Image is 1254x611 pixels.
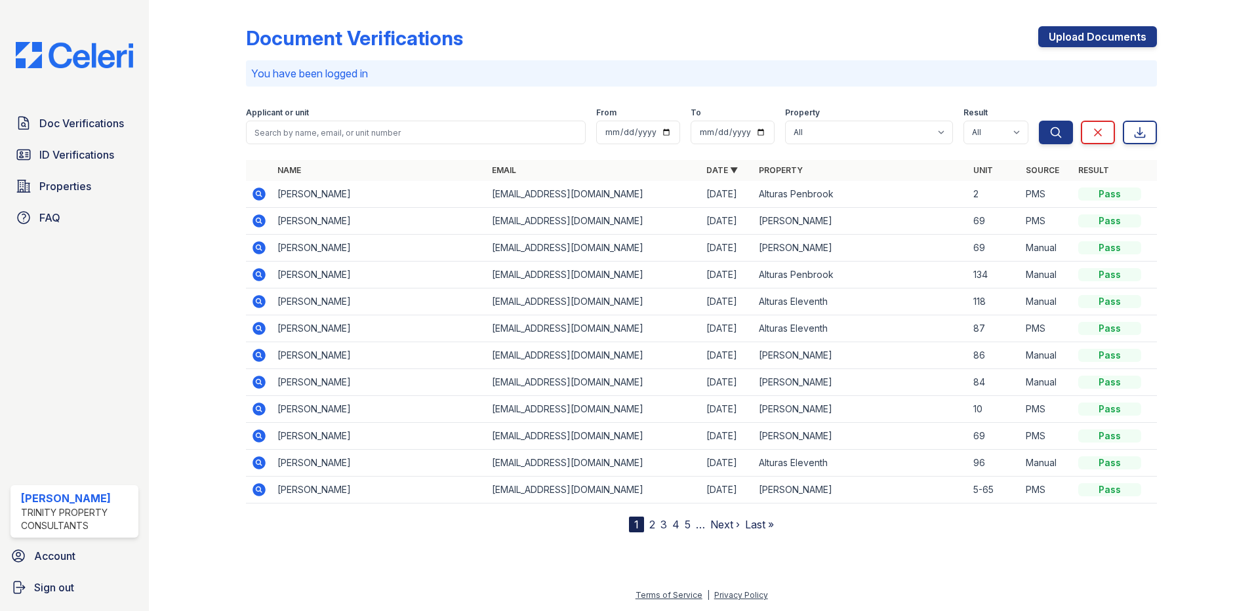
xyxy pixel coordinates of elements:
[39,210,60,226] span: FAQ
[649,518,655,531] a: 2
[1021,423,1073,450] td: PMS
[487,423,701,450] td: [EMAIL_ADDRESS][DOMAIN_NAME]
[1078,268,1141,281] div: Pass
[251,66,1152,81] p: You have been logged in
[1021,262,1073,288] td: Manual
[701,369,754,396] td: [DATE]
[701,208,754,235] td: [DATE]
[691,108,701,118] label: To
[272,369,487,396] td: [PERSON_NAME]
[707,590,710,600] div: |
[701,235,754,262] td: [DATE]
[487,369,701,396] td: [EMAIL_ADDRESS][DOMAIN_NAME]
[21,506,133,532] div: Trinity Property Consultants
[1021,288,1073,315] td: Manual
[968,342,1021,369] td: 86
[487,262,701,288] td: [EMAIL_ADDRESS][DOMAIN_NAME]
[596,108,617,118] label: From
[968,369,1021,396] td: 84
[754,262,968,288] td: Alturas Penbrook
[272,396,487,423] td: [PERSON_NAME]
[701,423,754,450] td: [DATE]
[1021,235,1073,262] td: Manual
[968,315,1021,342] td: 87
[487,396,701,423] td: [EMAIL_ADDRESS][DOMAIN_NAME]
[754,208,968,235] td: [PERSON_NAME]
[5,42,144,68] img: CE_Logo_Blue-a8612792a0a2168367f1c8372b55b34899dd931a85d93a1a3d3e32e68fde9ad4.png
[1078,214,1141,227] div: Pass
[672,518,679,531] a: 4
[701,342,754,369] td: [DATE]
[10,110,138,136] a: Doc Verifications
[21,490,133,506] div: [PERSON_NAME]
[34,580,74,595] span: Sign out
[272,342,487,369] td: [PERSON_NAME]
[487,235,701,262] td: [EMAIL_ADDRESS][DOMAIN_NAME]
[272,315,487,342] td: [PERSON_NAME]
[968,235,1021,262] td: 69
[39,178,91,194] span: Properties
[1078,349,1141,362] div: Pass
[968,477,1021,503] td: 5-65
[1078,241,1141,254] div: Pass
[1078,376,1141,389] div: Pass
[10,173,138,199] a: Properties
[272,181,487,208] td: [PERSON_NAME]
[963,108,988,118] label: Result
[701,315,754,342] td: [DATE]
[968,423,1021,450] td: 69
[272,262,487,288] td: [PERSON_NAME]
[487,477,701,503] td: [EMAIL_ADDRESS][DOMAIN_NAME]
[754,369,968,396] td: [PERSON_NAME]
[1026,165,1059,175] a: Source
[754,315,968,342] td: Alturas Eleventh
[701,450,754,477] td: [DATE]
[1078,295,1141,308] div: Pass
[636,590,702,600] a: Terms of Service
[968,181,1021,208] td: 2
[685,518,691,531] a: 5
[696,517,705,532] span: …
[39,147,114,163] span: ID Verifications
[246,121,586,144] input: Search by name, email, or unit number
[34,548,75,564] span: Account
[492,165,516,175] a: Email
[968,262,1021,288] td: 134
[754,423,968,450] td: [PERSON_NAME]
[272,235,487,262] td: [PERSON_NAME]
[968,450,1021,477] td: 96
[629,517,644,532] div: 1
[968,288,1021,315] td: 118
[1021,181,1073,208] td: PMS
[759,165,803,175] a: Property
[1078,187,1141,201] div: Pass
[701,262,754,288] td: [DATE]
[5,543,144,569] a: Account
[1078,322,1141,335] div: Pass
[487,288,701,315] td: [EMAIL_ADDRESS][DOMAIN_NAME]
[5,574,144,601] a: Sign out
[246,108,309,118] label: Applicant or unit
[714,590,768,600] a: Privacy Policy
[754,396,968,423] td: [PERSON_NAME]
[1021,396,1073,423] td: PMS
[973,165,993,175] a: Unit
[1021,315,1073,342] td: PMS
[1078,165,1109,175] a: Result
[754,288,968,315] td: Alturas Eleventh
[706,165,738,175] a: Date ▼
[1078,403,1141,416] div: Pass
[272,423,487,450] td: [PERSON_NAME]
[1078,429,1141,443] div: Pass
[487,181,701,208] td: [EMAIL_ADDRESS][DOMAIN_NAME]
[754,342,968,369] td: [PERSON_NAME]
[701,396,754,423] td: [DATE]
[968,396,1021,423] td: 10
[487,208,701,235] td: [EMAIL_ADDRESS][DOMAIN_NAME]
[701,181,754,208] td: [DATE]
[785,108,820,118] label: Property
[1021,208,1073,235] td: PMS
[272,208,487,235] td: [PERSON_NAME]
[272,288,487,315] td: [PERSON_NAME]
